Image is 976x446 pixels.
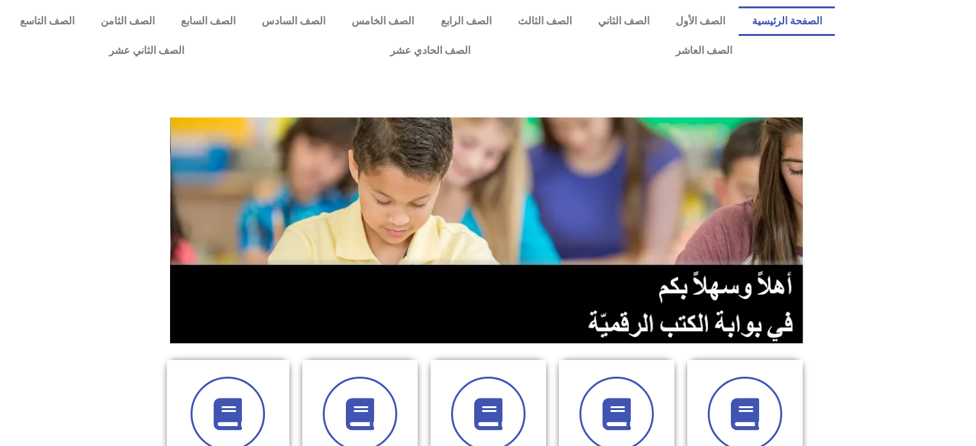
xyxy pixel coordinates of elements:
a: الصف التاسع [6,6,87,36]
a: الصف الثامن [87,6,167,36]
a: الصف الحادي عشر [287,36,572,65]
a: الصف الثاني [585,6,662,36]
a: الصف الرابع [427,6,504,36]
a: الصفحة الرئيسية [739,6,835,36]
a: الصف السابع [167,6,248,36]
a: الصف العاشر [573,36,835,65]
a: الصف الخامس [339,6,427,36]
a: الصف الأول [663,6,739,36]
a: الصف الثاني عشر [6,36,287,65]
a: الصف الثالث [504,6,585,36]
a: الصف السادس [249,6,339,36]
